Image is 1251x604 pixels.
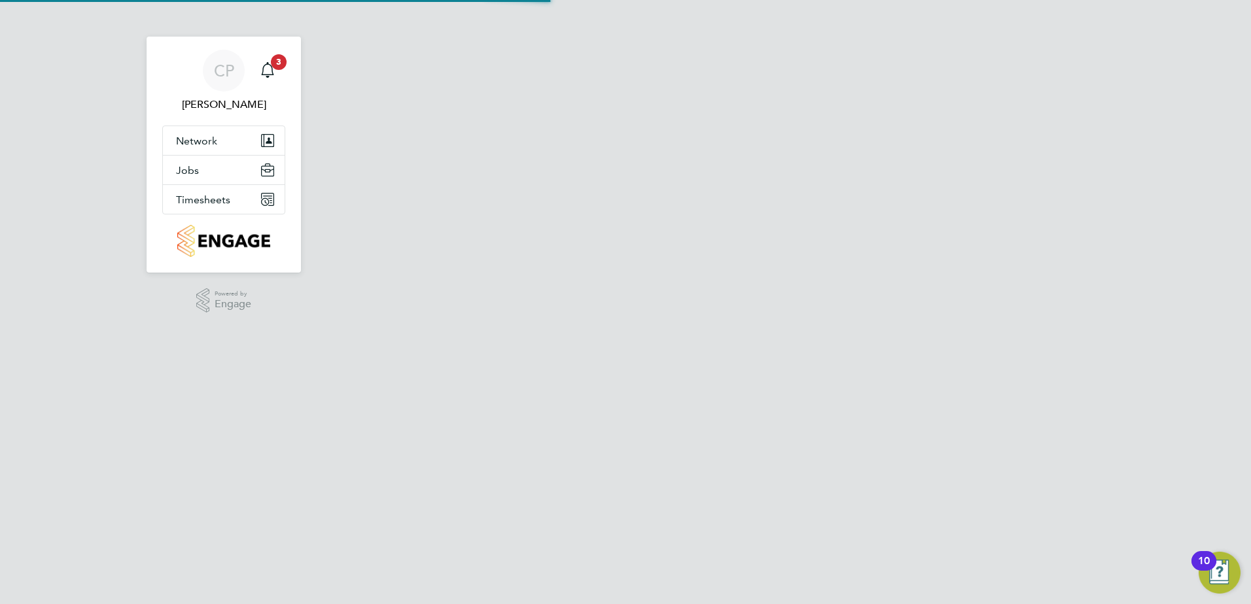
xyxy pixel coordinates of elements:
[1198,561,1210,578] div: 10
[163,185,285,214] button: Timesheets
[255,50,281,92] a: 3
[215,299,251,310] span: Engage
[162,50,285,112] a: CP[PERSON_NAME]
[214,62,234,79] span: CP
[1199,552,1241,594] button: Open Resource Center, 10 new notifications
[177,225,270,257] img: countryside-properties-logo-retina.png
[215,288,251,299] span: Powered by
[162,97,285,112] span: Chris Parker
[163,126,285,155] button: Network
[162,225,285,257] a: Go to home page
[176,164,199,176] span: Jobs
[163,156,285,184] button: Jobs
[196,288,252,313] a: Powered byEngage
[176,193,230,206] span: Timesheets
[271,54,287,70] span: 3
[147,37,301,273] nav: Main navigation
[176,135,217,147] span: Network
